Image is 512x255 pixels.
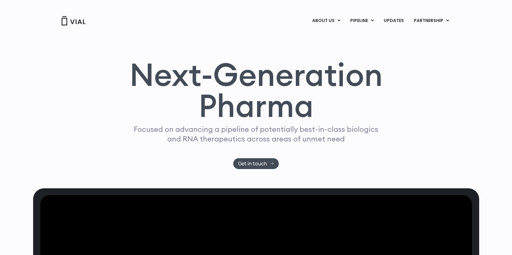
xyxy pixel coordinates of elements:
p: Focused on advancing a pipeline of potentially best-in-class biologics and RNA therapeutics acros... [131,124,381,144]
a: UPDATES [379,16,409,26]
span: Get in touch [238,161,267,166]
a: PARTNERSHIPMenu Toggle [409,16,454,26]
img: Vial Logo [61,16,86,25]
a: ABOUT USMenu Toggle [307,16,345,26]
a: Get in touch [233,158,279,169]
a: PIPELINEMenu Toggle [345,16,379,26]
h1: Next-Generation Pharma [122,59,390,122]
